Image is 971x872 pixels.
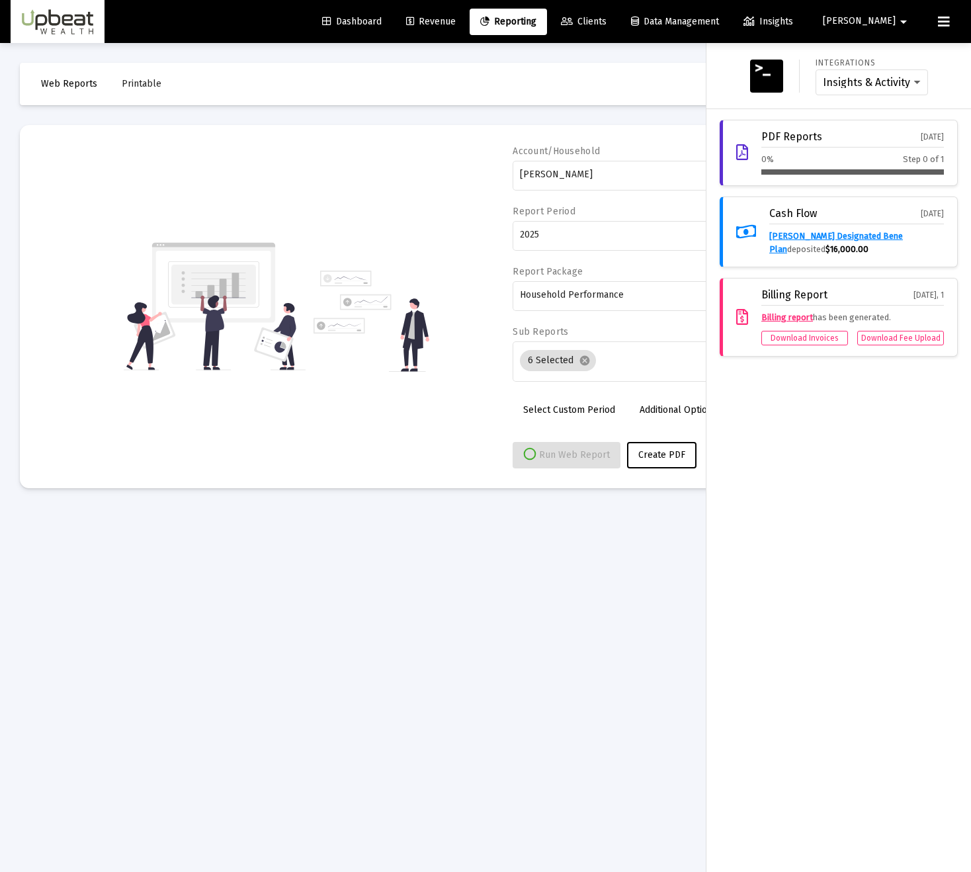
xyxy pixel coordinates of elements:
span: Dashboard [322,16,382,27]
a: Insights [733,9,804,35]
span: Insights [743,16,793,27]
a: Clients [550,9,617,35]
a: Revenue [396,9,466,35]
span: Data Management [631,16,719,27]
a: Reporting [470,9,547,35]
a: Dashboard [312,9,392,35]
mat-icon: arrow_drop_down [896,9,911,35]
span: Revenue [406,16,456,27]
button: [PERSON_NAME] [807,8,927,34]
img: Dashboard [21,9,95,35]
span: Reporting [480,16,536,27]
a: Data Management [620,9,730,35]
span: [PERSON_NAME] [823,16,896,27]
span: Clients [561,16,607,27]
